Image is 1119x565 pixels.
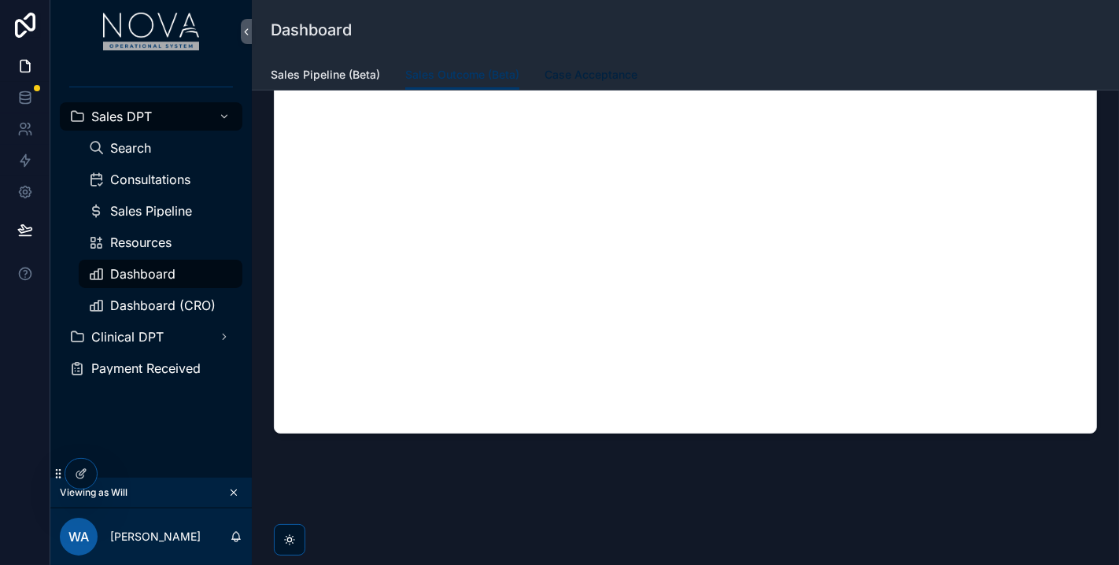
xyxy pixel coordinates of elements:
[91,331,164,343] span: Clinical DPT
[79,197,242,225] a: Sales Pipeline
[79,134,242,162] a: Search
[60,323,242,351] a: Clinical DPT
[405,61,519,90] a: Sales Outcome (Beta)
[50,63,252,403] div: scrollable content
[79,291,242,319] a: Dashboard (CRO)
[103,13,200,50] img: App logo
[405,67,519,83] span: Sales Outcome (Beta)
[271,67,380,83] span: Sales Pipeline (Beta)
[110,529,201,545] p: [PERSON_NAME]
[68,527,89,546] span: WA
[110,299,216,312] span: Dashboard (CRO)
[110,173,190,186] span: Consultations
[79,260,242,288] a: Dashboard
[110,236,172,249] span: Resources
[60,354,242,382] a: Payment Received
[271,61,380,92] a: Sales Pipeline (Beta)
[110,205,192,217] span: Sales Pipeline
[545,61,637,92] a: Case Acceptance
[79,228,242,257] a: Resources
[91,362,201,375] span: Payment Received
[271,19,352,41] h1: Dashboard
[79,165,242,194] a: Consultations
[60,486,127,499] span: Viewing as Will
[110,142,151,154] span: Search
[110,268,175,280] span: Dashboard
[60,102,242,131] a: Sales DPT
[91,110,152,123] span: Sales DPT
[545,67,637,83] span: Case Acceptance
